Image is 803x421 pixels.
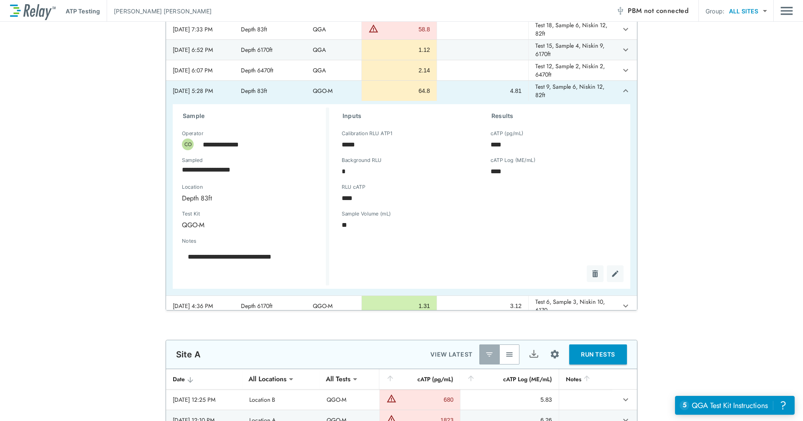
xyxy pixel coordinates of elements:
[182,184,288,190] label: Location
[607,265,624,282] button: Edit test
[243,371,292,388] div: All Locations
[176,349,200,359] p: Site A
[173,87,228,95] div: [DATE] 5:28 PM
[444,302,522,310] div: 3.12
[243,390,320,410] td: Location B
[619,393,633,407] button: expand row
[342,131,392,136] label: Calibration RLU ATP1
[234,60,306,80] td: Depth 6470ft
[491,111,620,121] h3: Results
[182,238,196,244] label: Notes
[528,40,614,60] td: Test 15, Sample 4, Niskin 9, 6170ft
[173,302,228,310] div: [DATE] 4:36 PM
[320,371,356,388] div: All Tests
[491,131,524,136] label: cATP (pg/mL)
[386,374,453,384] div: cATP (pg/mL)
[505,350,514,359] img: View All
[566,374,605,384] div: Notes
[616,7,624,15] img: Offline Icon
[234,40,306,60] td: Depth 6170ft
[381,25,430,33] div: 58.8
[182,139,194,150] div: CO
[306,19,361,39] td: QGA
[628,5,688,17] span: PBM
[399,395,453,404] div: 680
[619,84,633,98] button: expand row
[528,60,614,80] td: Test 12, Sample 2, Niskin 2, 6470ft
[430,349,473,359] p: VIEW LATEST
[176,216,261,233] div: QGO-M
[619,63,633,77] button: expand row
[306,60,361,80] td: QGA
[176,190,317,206] div: Depth 83ft
[342,157,381,163] label: Background RLU
[544,343,566,365] button: Site setup
[524,344,544,365] button: Export
[306,81,361,101] td: QGO-M
[619,22,633,36] button: expand row
[173,395,236,404] div: [DATE] 12:25 PM
[234,296,306,316] td: Depth 6170ft
[467,395,552,404] div: 5.83
[529,349,539,359] img: Export Icon
[173,25,228,33] div: [DATE] 7:33 PM
[173,66,228,74] div: [DATE] 6:07 PM
[386,393,396,403] img: Warning
[675,396,795,415] iframe: Resource center
[569,344,627,365] button: RUN TESTS
[166,369,243,390] th: Date
[182,131,203,136] label: Operator
[619,43,633,57] button: expand row
[368,23,378,33] img: Warning
[343,111,471,121] h3: Inputs
[613,3,692,19] button: PBM not connected
[176,161,312,178] input: Choose date, selected date is Aug 27, 2025
[619,299,633,313] button: expand row
[780,3,793,19] img: Drawer Icon
[491,157,535,163] label: cATP Log (ME/mL)
[528,81,614,101] td: Test 9, Sample 6, Niskin 12, 82ft
[528,296,614,316] td: Test 6, Sample 3, Niskin 10, 6170
[368,302,430,310] div: 1.31
[550,349,560,359] img: Settings Icon
[485,350,494,359] img: Latest
[587,265,604,282] button: Delete
[66,7,100,15] p: ATP Testing
[342,211,391,217] label: Sample Volume (mL)
[706,7,724,15] p: Group:
[173,46,228,54] div: [DATE] 6:52 PM
[591,270,599,278] img: Delete
[182,157,203,163] label: Sampled
[306,40,361,60] td: QGA
[644,6,688,15] span: not connected
[444,87,522,95] div: 4.81
[368,87,430,95] div: 64.8
[182,211,246,217] label: Test Kit
[780,3,793,19] button: Main menu
[320,390,379,410] td: QGO-M
[611,270,619,278] img: Edit test
[183,111,326,121] h3: Sample
[10,2,56,20] img: LuminUltra Relay
[528,19,614,39] td: Test 18, Sample 6, Niskin 12, 82ft
[114,7,212,15] p: [PERSON_NAME] [PERSON_NAME]
[234,81,306,101] td: Depth 83ft
[234,19,306,39] td: Depth 83ft
[368,66,430,74] div: 2.14
[306,296,361,316] td: QGO-M
[342,184,365,190] label: RLU cATP
[368,46,430,54] div: 1.12
[467,374,552,384] div: cATP Log (ME/mL)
